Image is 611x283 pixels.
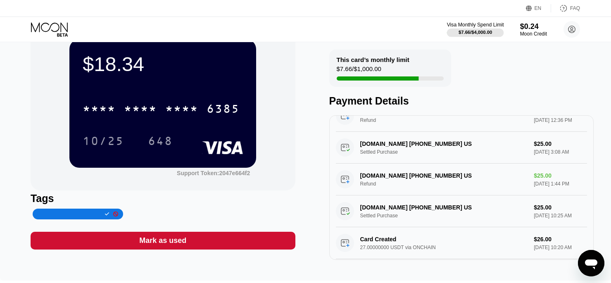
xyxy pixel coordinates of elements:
div: Mark as used [139,236,186,245]
div: 648 [148,136,173,149]
div: FAQ [551,4,580,12]
div: Support Token:2047e664f2 [177,170,250,176]
div: Tags [31,193,295,205]
div: $7.66 / $4,000.00 [459,30,492,35]
div: FAQ [570,5,580,11]
div: 10/25 [76,131,130,151]
div: Support Token: 2047e664f2 [177,170,250,176]
div: Visa Monthly Spend Limit$7.66/$4,000.00 [447,22,503,37]
div: EN [526,4,551,12]
div: Payment Details [329,95,594,107]
div: EN [535,5,542,11]
div: $0.24 [520,22,547,31]
div: Moon Credit [520,31,547,37]
div: 6385 [207,103,240,117]
div: $7.66 / $1,000.00 [337,65,381,76]
div: This card’s monthly limit [337,56,409,63]
div: Mark as used [31,232,295,250]
div: 10/25 [83,136,124,149]
div: Visa Monthly Spend Limit [447,22,504,28]
div: 648 [142,131,179,151]
iframe: Button to launch messaging window [578,250,604,276]
div: $18.34 [83,52,243,76]
div: $0.24Moon Credit [520,22,547,37]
